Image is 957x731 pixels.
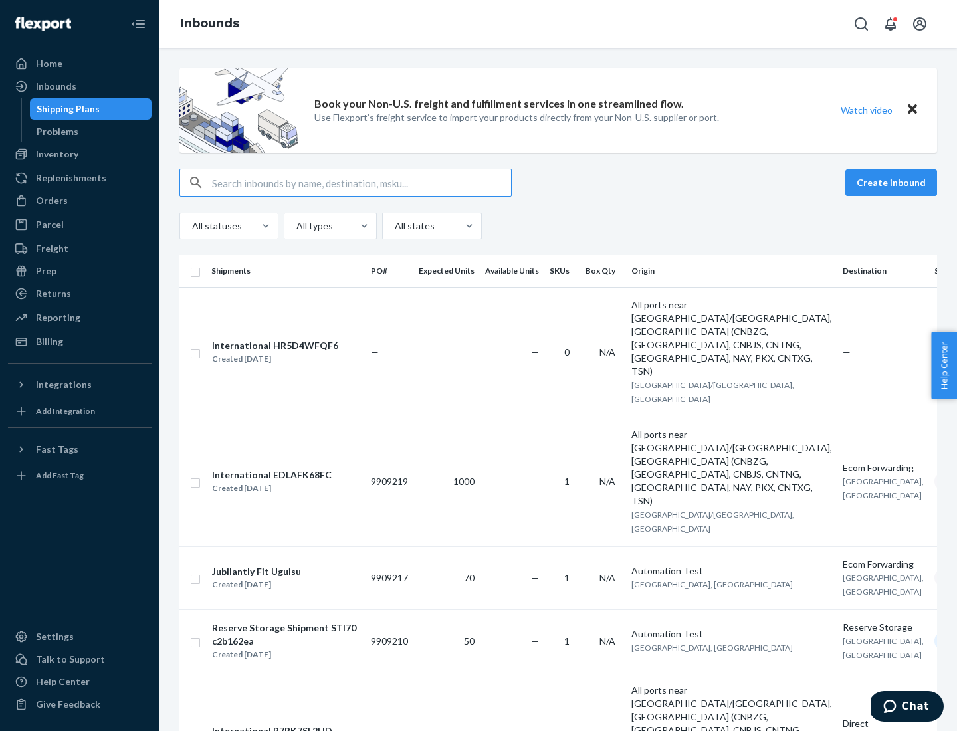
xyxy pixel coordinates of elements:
[631,510,794,534] span: [GEOGRAPHIC_DATA]/[GEOGRAPHIC_DATA], [GEOGRAPHIC_DATA]
[8,76,152,97] a: Inbounds
[36,264,56,278] div: Prep
[8,144,152,165] a: Inventory
[631,380,794,404] span: [GEOGRAPHIC_DATA]/[GEOGRAPHIC_DATA], [GEOGRAPHIC_DATA]
[15,17,71,31] img: Flexport logo
[8,307,152,328] a: Reporting
[843,346,851,358] span: —
[626,255,837,287] th: Origin
[8,283,152,304] a: Returns
[906,11,933,37] button: Open account menu
[36,218,64,231] div: Parcel
[314,96,684,112] p: Book your Non-U.S. freight and fulfillment services in one streamlined flow.
[212,565,301,578] div: Jubilantly Fit Uguisu
[212,482,332,495] div: Created [DATE]
[36,698,100,711] div: Give Feedback
[8,190,152,211] a: Orders
[8,261,152,282] a: Prep
[843,558,924,571] div: Ecom Forwarding
[366,609,413,673] td: 9909210
[36,335,63,348] div: Billing
[8,374,152,395] button: Integrations
[413,255,480,287] th: Expected Units
[170,5,250,43] ol: breadcrumbs
[843,717,924,730] div: Direct
[212,352,338,365] div: Created [DATE]
[36,311,80,324] div: Reporting
[531,635,539,647] span: —
[531,476,539,487] span: —
[125,11,152,37] button: Close Navigation
[631,564,832,577] div: Automation Test
[366,255,413,287] th: PO#
[599,346,615,358] span: N/A
[8,331,152,352] a: Billing
[8,53,152,74] a: Home
[631,627,832,641] div: Automation Test
[30,98,152,120] a: Shipping Plans
[564,346,570,358] span: 0
[37,125,78,138] div: Problems
[30,121,152,142] a: Problems
[36,80,76,93] div: Inbounds
[843,621,924,634] div: Reserve Storage
[36,675,90,688] div: Help Center
[837,255,929,287] th: Destination
[8,626,152,647] a: Settings
[871,691,944,724] iframe: Opens a widget where you can chat to one of our agents
[8,214,152,235] a: Parcel
[191,219,192,233] input: All statuses
[544,255,580,287] th: SKUs
[580,255,626,287] th: Box Qty
[8,439,152,460] button: Fast Tags
[36,470,84,481] div: Add Fast Tag
[371,346,379,358] span: —
[599,635,615,647] span: N/A
[845,169,937,196] button: Create inbound
[393,219,395,233] input: All states
[599,476,615,487] span: N/A
[843,573,924,597] span: [GEOGRAPHIC_DATA], [GEOGRAPHIC_DATA]
[843,476,924,500] span: [GEOGRAPHIC_DATA], [GEOGRAPHIC_DATA]
[8,238,152,259] a: Freight
[212,648,360,661] div: Created [DATE]
[181,16,239,31] a: Inbounds
[36,57,62,70] div: Home
[295,219,296,233] input: All types
[848,11,875,37] button: Open Search Box
[212,621,360,648] div: Reserve Storage Shipment STI70c2b162ea
[314,111,719,124] p: Use Flexport’s freight service to import your products directly from your Non-U.S. supplier or port.
[36,242,68,255] div: Freight
[36,653,105,666] div: Talk to Support
[531,346,539,358] span: —
[36,443,78,456] div: Fast Tags
[36,287,71,300] div: Returns
[8,671,152,692] a: Help Center
[599,572,615,583] span: N/A
[832,100,901,120] button: Watch video
[212,169,511,196] input: Search inbounds by name, destination, msku...
[36,148,78,161] div: Inventory
[480,255,544,287] th: Available Units
[631,579,793,589] span: [GEOGRAPHIC_DATA], [GEOGRAPHIC_DATA]
[37,102,100,116] div: Shipping Plans
[206,255,366,287] th: Shipments
[631,428,832,508] div: All ports near [GEOGRAPHIC_DATA]/[GEOGRAPHIC_DATA], [GEOGRAPHIC_DATA] (CNBZG, [GEOGRAPHIC_DATA], ...
[8,649,152,670] button: Talk to Support
[843,636,924,660] span: [GEOGRAPHIC_DATA], [GEOGRAPHIC_DATA]
[212,339,338,352] div: International HR5D4WFQF6
[8,167,152,189] a: Replenishments
[366,546,413,609] td: 9909217
[464,635,475,647] span: 50
[564,572,570,583] span: 1
[8,465,152,486] a: Add Fast Tag
[212,578,301,591] div: Created [DATE]
[36,171,106,185] div: Replenishments
[453,476,475,487] span: 1000
[8,401,152,422] a: Add Integration
[36,378,92,391] div: Integrations
[631,643,793,653] span: [GEOGRAPHIC_DATA], [GEOGRAPHIC_DATA]
[366,417,413,546] td: 9909219
[931,332,957,399] button: Help Center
